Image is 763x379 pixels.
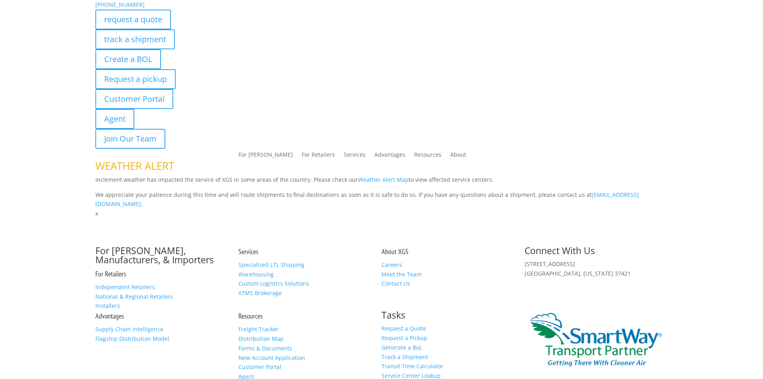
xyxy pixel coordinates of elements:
a: Services [344,152,366,161]
a: Installers [95,302,120,309]
a: track a shipment [95,29,175,49]
a: National & Regional Retailers [95,293,173,300]
a: Supply Chain Intelligence [95,325,163,333]
a: Join Our Team [95,129,165,149]
h2: Tasks [381,311,525,324]
a: For [PERSON_NAME], Manufacturers, & Importers [95,244,214,266]
a: Request a Pickup [381,334,427,342]
a: Resources [238,311,263,321]
a: Forms & Documents [238,344,292,352]
a: Specialized LTL Shipping [238,261,304,268]
a: Generate a BoL [381,344,422,351]
a: Careers [381,261,402,268]
a: request a quote [95,10,171,29]
a: Flagship Distribution Model [95,335,169,342]
a: Advantages [374,152,405,161]
a: For Retailers [95,269,126,278]
a: Customer Portal [238,363,281,371]
a: XTMS Brokerage [238,289,282,297]
a: Weather Alert Map [358,176,409,183]
img: Smartway_Logo [525,311,668,369]
a: About [450,152,466,161]
img: group-6 [525,278,532,286]
p: Inclement weather has impacted the service of XGS in some areas of the country. Please check our ... [95,175,668,190]
a: [PHONE_NUMBER] [95,1,145,8]
a: Customer Portal [95,89,173,109]
a: Transit Time Calculator [381,362,443,370]
a: Freight Tracker [238,325,279,333]
a: New Account Application [238,354,305,362]
a: For [PERSON_NAME] [238,152,293,161]
a: Request a Quote [381,325,426,332]
a: Resources [414,152,442,161]
a: Independent Retailers [95,283,155,291]
a: Meet the Team [381,270,422,278]
p: [STREET_ADDRESS] [GEOGRAPHIC_DATA], [US_STATE] 37421 [525,259,668,278]
p: Complete the form below and a member of our team will be in touch within 24 hours. [95,234,668,244]
a: Track a Shipment [381,353,428,361]
a: Create a BOL [95,49,161,69]
a: Custom Logistics Solutions [238,280,309,287]
h1: Contact Us [95,218,668,234]
a: Services [238,247,258,256]
p: x [95,209,668,218]
h2: Connect With Us [525,246,668,259]
a: For Retailers [302,152,335,161]
p: We appreciate your patience during this time and will route shipments to final destinations as so... [95,190,668,209]
a: Contact Us [381,280,410,287]
a: Agent [95,109,134,129]
a: Request a pickup [95,69,176,89]
a: About XGS [381,247,409,256]
a: Distribution Map [238,335,284,342]
a: Warehousing [238,270,274,278]
a: Advantages [95,311,124,321]
span: WEATHER ALERT [95,159,174,173]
